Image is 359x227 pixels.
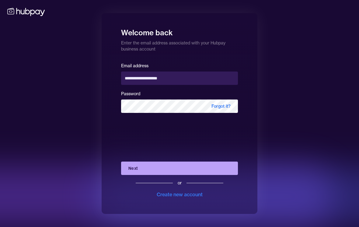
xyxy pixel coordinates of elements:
[121,37,238,52] p: Enter the email address associated with your Hubpay business account
[157,191,203,198] div: Create new account
[121,162,238,175] button: Next
[121,91,140,96] label: Password
[204,100,238,113] span: Forgot it?
[121,24,238,37] h1: Welcome back
[178,180,182,186] div: or
[121,63,148,68] label: Email address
